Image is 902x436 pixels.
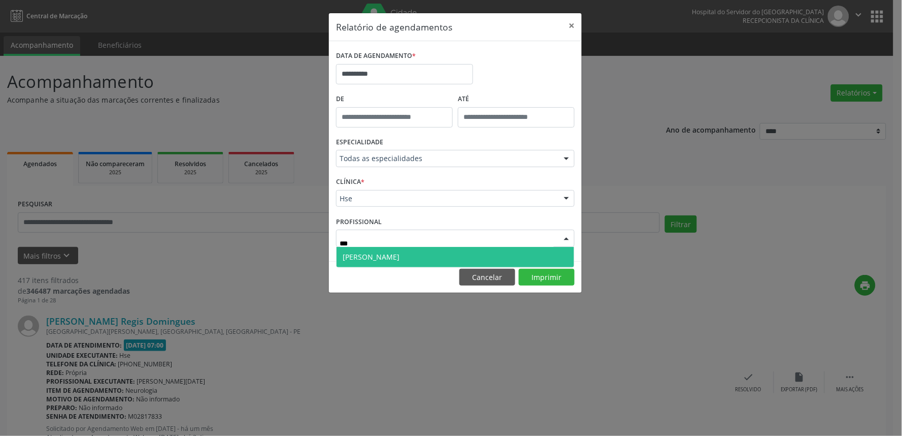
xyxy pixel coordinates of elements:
label: De [336,91,453,107]
label: PROFISSIONAL [336,214,382,230]
label: CLÍNICA [336,174,364,190]
h5: Relatório de agendamentos [336,20,452,34]
button: Cancelar [459,269,515,286]
span: Hse [340,194,554,204]
span: Todas as especialidades [340,153,554,164]
button: Imprimir [519,269,575,286]
label: ESPECIALIDADE [336,135,383,150]
span: [PERSON_NAME] [343,252,399,262]
label: ATÉ [458,91,575,107]
button: Close [561,13,582,38]
label: DATA DE AGENDAMENTO [336,48,416,64]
